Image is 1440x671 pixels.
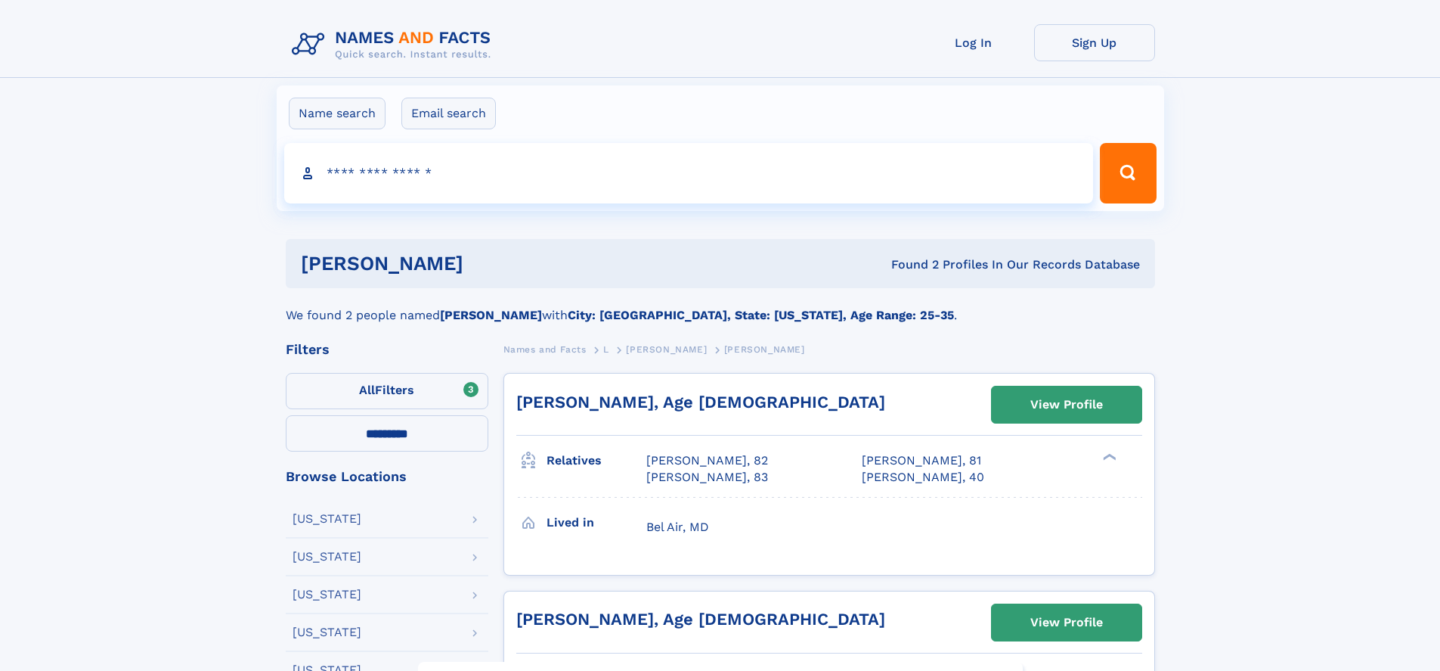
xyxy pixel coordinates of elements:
[626,344,707,355] span: [PERSON_NAME]
[1030,387,1103,422] div: View Profile
[992,387,1141,423] a: View Profile
[646,452,768,469] a: [PERSON_NAME], 82
[516,610,885,629] a: [PERSON_NAME], Age [DEMOGRAPHIC_DATA]
[992,604,1141,641] a: View Profile
[568,308,954,322] b: City: [GEOGRAPHIC_DATA], State: [US_STATE], Age Range: 25-35
[286,24,503,65] img: Logo Names and Facts
[547,448,646,474] h3: Relatives
[286,470,488,483] div: Browse Locations
[862,452,981,469] a: [PERSON_NAME], 81
[1100,143,1156,203] button: Search Button
[516,393,885,412] a: [PERSON_NAME], Age [DEMOGRAPHIC_DATA]
[626,340,707,359] a: [PERSON_NAME]
[1034,24,1155,61] a: Sign Up
[1030,605,1103,640] div: View Profile
[293,513,361,525] div: [US_STATE]
[1099,452,1117,462] div: ❯
[286,288,1155,325] div: We found 2 people named with .
[359,383,375,397] span: All
[646,520,709,534] span: Bel Air, MD
[603,340,609,359] a: L
[289,98,386,129] label: Name search
[862,469,984,486] a: [PERSON_NAME], 40
[293,626,361,638] div: [US_STATE]
[286,373,488,409] label: Filters
[401,98,496,129] label: Email search
[603,344,609,355] span: L
[646,469,768,486] a: [PERSON_NAME], 83
[724,344,805,355] span: [PERSON_NAME]
[286,343,488,356] div: Filters
[913,24,1034,61] a: Log In
[503,340,587,359] a: Names and Facts
[293,551,361,563] div: [US_STATE]
[284,143,1094,203] input: search input
[293,589,361,601] div: [US_STATE]
[440,308,542,322] b: [PERSON_NAME]
[547,510,646,536] h3: Lived in
[301,254,677,273] h1: [PERSON_NAME]
[677,256,1140,273] div: Found 2 Profiles In Our Records Database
